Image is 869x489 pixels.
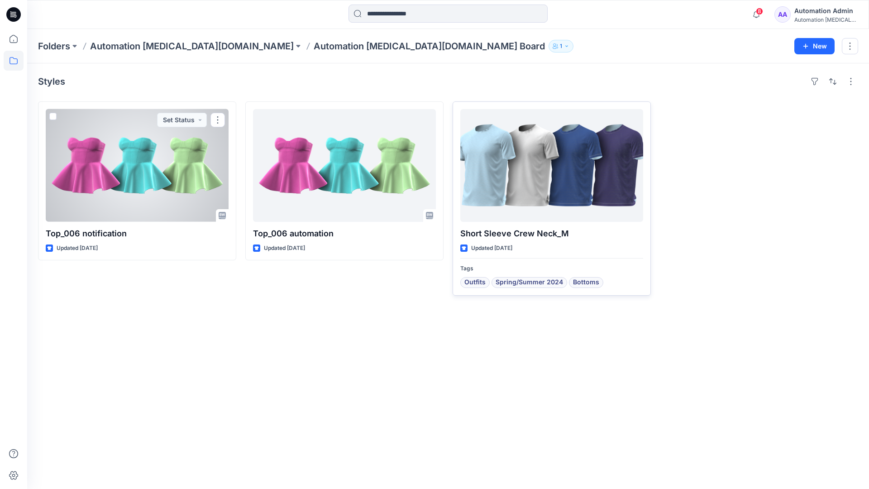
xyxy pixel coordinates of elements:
div: AA [774,6,791,23]
button: New [794,38,835,54]
p: Top_006 automation [253,227,436,240]
h4: Styles [38,76,65,87]
span: Spring/Summer 2024 [496,277,563,288]
p: Updated [DATE] [57,244,98,253]
p: Updated [DATE] [264,244,305,253]
a: Short Sleeve Crew Neck_M [460,109,643,222]
p: 1 [560,41,562,51]
a: Top_006 automation [253,109,436,222]
p: Automation [MEDICAL_DATA][DOMAIN_NAME] Board [314,40,545,53]
span: 8 [756,8,763,15]
a: Top_006 notification [46,109,229,222]
span: Outfits [464,277,486,288]
button: 1 [549,40,573,53]
p: Short Sleeve Crew Neck_M [460,227,643,240]
a: Automation [MEDICAL_DATA][DOMAIN_NAME] [90,40,294,53]
a: Folders [38,40,70,53]
p: Updated [DATE] [471,244,512,253]
div: Automation [MEDICAL_DATA]... [794,16,858,23]
div: Automation Admin [794,5,858,16]
p: Tags [460,264,643,273]
p: Top_006 notification [46,227,229,240]
span: Bottoms [573,277,599,288]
